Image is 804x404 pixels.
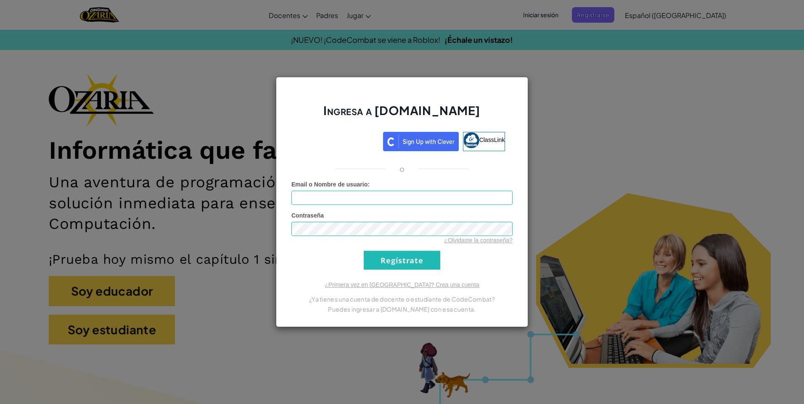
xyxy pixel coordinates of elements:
[463,132,479,148] img: classlink-logo-small.png
[291,212,324,219] span: Contraseña
[291,181,368,188] span: Email o Nombre de usuario
[295,131,383,150] iframe: Botón de Acceder con Google
[444,237,513,244] a: ¿Olvidaste la contraseña?
[383,132,459,151] img: clever_sso_button@2x.png
[325,281,479,288] a: ¿Primera vez en [GEOGRAPHIC_DATA]? Crea una cuenta
[291,294,513,304] p: ¿Ya tienes una cuenta de docente o estudiante de CodeCombat?
[291,180,370,189] label: :
[291,304,513,314] p: Puedes ingresar a [DOMAIN_NAME] con esa cuenta.
[291,102,513,127] h2: Ingresa a [DOMAIN_NAME]
[399,164,405,174] p: o
[364,251,440,270] input: Regístrate
[479,136,505,143] span: ClassLink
